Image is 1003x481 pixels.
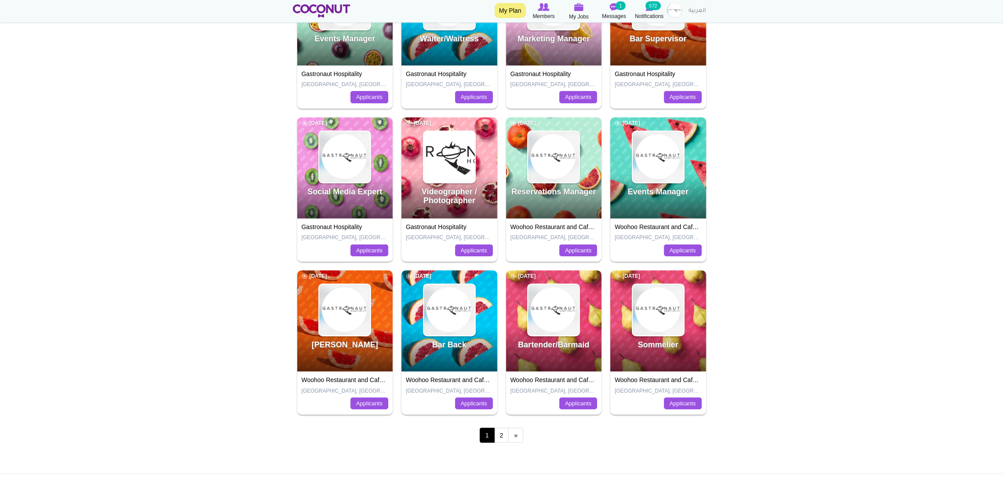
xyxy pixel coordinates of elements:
[616,1,625,10] small: 1
[615,70,675,77] a: Gastronaut Hospitality
[494,428,509,443] a: 2
[615,376,814,383] a: Woohoo Restaurant and Cafe LLC, Mamabella Restaurant and Cafe LLC
[350,244,388,257] a: Applicants
[597,2,632,21] a: Messages Messages 1
[559,91,597,103] a: Applicants
[420,34,479,43] a: Waiter/Waitress
[302,70,362,77] a: Gastronaut Hospitality
[511,187,596,196] a: Reservations Manager
[319,284,370,335] img: Gastronaut Hospitality
[538,3,549,11] img: Browse Members
[511,120,536,127] span: [DATE]
[302,376,396,383] a: Woohoo Restaurant and Cafe LLC
[406,223,467,230] a: Gastronaut Hospitality
[526,2,562,21] a: Browse Members Members
[615,387,702,395] p: [GEOGRAPHIC_DATA], [GEOGRAPHIC_DATA]
[307,187,382,196] a: Social Media Expert
[511,376,710,383] a: Woohoo Restaurant and Cafe LLC, Mamabella Restaurant and Cafe LLC
[495,3,526,18] a: My Plan
[646,3,653,11] img: Notifications
[432,340,467,349] a: Bar Back
[633,284,684,335] img: Gastronaut Hospitality
[630,34,686,43] a: Bar Supervisor
[559,244,597,257] a: Applicants
[562,2,597,21] a: My Jobs My Jobs
[635,12,664,21] span: Notifications
[528,131,579,182] img: Gastronaut Hospitality
[314,34,375,43] a: Events Manager
[406,387,493,395] p: [GEOGRAPHIC_DATA], [GEOGRAPHIC_DATA]
[508,428,523,443] a: next ›
[406,81,493,88] p: [GEOGRAPHIC_DATA], [GEOGRAPHIC_DATA]
[602,12,626,21] span: Messages
[559,397,597,410] a: Applicants
[528,284,579,335] img: Gastronaut Hospitality
[574,3,584,11] img: My Jobs
[455,397,493,410] a: Applicants
[302,387,389,395] p: [GEOGRAPHIC_DATA], [GEOGRAPHIC_DATA]
[615,81,702,88] p: [GEOGRAPHIC_DATA], [GEOGRAPHIC_DATA]
[406,376,605,383] a: Woohoo Restaurant and Cafe LLC, Mamabella Restaurant and Cafe LLC
[302,223,362,230] a: Gastronaut Hospitality
[615,223,814,230] a: Woohoo Restaurant and Cafe LLC, Mamabella Restaurant and Cafe LLC
[480,428,495,443] span: 1
[518,340,589,349] a: Bartender/Barmaid
[424,284,475,335] img: Gastronaut Hospitality
[302,81,389,88] p: [GEOGRAPHIC_DATA], [GEOGRAPHIC_DATA]
[615,234,702,241] p: [GEOGRAPHIC_DATA], [GEOGRAPHIC_DATA]
[455,91,493,103] a: Applicants
[633,131,684,182] img: Gastronaut Hospitality
[533,12,554,21] span: Members
[406,234,493,241] p: [GEOGRAPHIC_DATA], [GEOGRAPHIC_DATA]
[638,340,678,349] a: Sommelier
[406,70,467,77] a: Gastronaut Hospitality
[628,187,689,196] a: Events Manager
[511,273,536,280] span: [DATE]
[319,131,370,182] img: Gastronaut Hospitality
[406,120,431,127] span: [DATE]
[685,2,711,20] a: العربية
[302,273,327,280] span: [DATE]
[406,273,431,280] span: [DATE]
[511,223,710,230] a: Woohoo Restaurant and Cafe LLC, Mamabella Restaurant and Cafe LLC
[350,397,388,410] a: Applicants
[511,234,598,241] p: [GEOGRAPHIC_DATA], [GEOGRAPHIC_DATA]
[511,387,598,395] p: [GEOGRAPHIC_DATA], [GEOGRAPHIC_DATA]
[646,1,660,10] small: 572
[664,244,702,257] a: Applicants
[302,234,389,241] p: [GEOGRAPHIC_DATA], [GEOGRAPHIC_DATA]
[632,2,667,21] a: Notifications Notifications 572
[422,187,477,205] a: Videographer / Photographer
[664,397,702,410] a: Applicants
[511,81,598,88] p: [GEOGRAPHIC_DATA], [GEOGRAPHIC_DATA]
[312,340,378,349] a: [PERSON_NAME]
[511,70,571,77] a: Gastronaut Hospitality
[350,91,388,103] a: Applicants
[293,4,350,18] img: Home
[518,34,590,43] a: Marketing Manager
[569,12,589,21] span: My Jobs
[610,3,619,11] img: Messages
[455,244,493,257] a: Applicants
[615,273,640,280] span: [DATE]
[615,120,640,127] span: [DATE]
[664,91,702,103] a: Applicants
[302,120,327,127] span: [DATE]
